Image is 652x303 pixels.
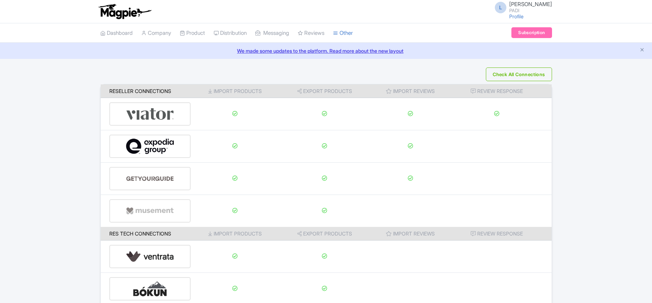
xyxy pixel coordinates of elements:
img: expedia-9e2f273c8342058d41d2cc231867de8b.svg [126,135,174,157]
th: Import Products [191,227,279,241]
th: Review Response [451,84,552,98]
a: Messaging [255,23,289,43]
a: Other [333,23,353,43]
button: Check All Connections [486,67,552,81]
img: viator-e2bf771eb72f7a6029a5edfbb081213a.svg [126,103,174,125]
span: [PERSON_NAME] [509,1,552,8]
img: logo-ab69f6fb50320c5b225c76a69d11143b.png [97,4,152,19]
th: Import Reviews [370,227,451,241]
a: L [PERSON_NAME] PADI [491,1,552,13]
th: Export Products [279,227,370,241]
a: Dashboard [100,23,133,43]
th: Import Reviews [370,84,451,98]
a: Reviews [298,23,324,43]
img: musement-dad6797fd076d4ac540800b229e01643.svg [126,200,174,222]
a: We made some updates to the platform. Read more about the new layout [4,47,648,55]
th: Reseller Connections [101,84,191,98]
a: Subscription [511,27,552,38]
th: Export Products [279,84,370,98]
a: Profile [509,13,524,19]
small: PADI [509,8,552,13]
img: get_your_guide-5a6366678479520ec94e3f9d2b9f304b.svg [126,168,174,190]
th: Review Response [451,227,552,241]
button: Close announcement [639,46,645,55]
a: Product [180,23,205,43]
a: Company [141,23,171,43]
a: Distribution [214,23,247,43]
img: ventrata-b8ee9d388f52bb9ce077e58fa33de912.svg [126,246,174,267]
th: Import Products [191,84,279,98]
span: L [495,2,506,13]
th: Res Tech Connections [101,227,191,241]
img: bokun-9d666bd0d1b458dbc8a9c3d52590ba5a.svg [126,278,174,300]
